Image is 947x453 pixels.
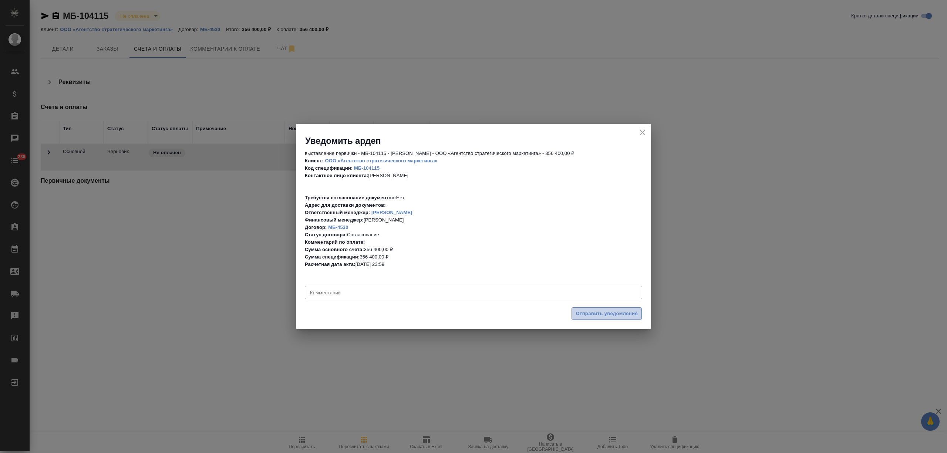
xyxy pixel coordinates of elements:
[305,217,364,223] b: Финансовый менеджер:
[637,127,648,138] button: close
[305,202,386,208] b: Адрес для доставки документов:
[305,165,353,171] b: Код спецификации:
[572,307,642,320] button: Отправить уведомление
[305,195,396,200] b: Требуется согласование документов:
[305,254,360,260] b: Сумма спецификации:
[305,157,642,268] p: [PERSON_NAME] Нет [PERSON_NAME] Согласование 356 400,00 ₽ 356 400,00 ₽ [DATE] 23:59
[305,261,355,267] b: Расчетная дата акта:
[576,310,638,318] span: Отправить уведомление
[305,210,370,215] b: Ответственный менеджер:
[305,150,642,157] p: выставление первички - МБ-104115 - [PERSON_NAME] - ООО «Агентство стратегического маркетинга» - 3...
[354,165,380,171] a: МБ-104115
[305,173,368,178] b: Контактное лицо клиента:
[305,158,324,163] b: Клиент:
[328,224,348,230] a: МБ-4530
[305,135,651,147] h2: Уведомить ардеп
[325,158,438,163] a: ООО «Агентство стратегического маркетинга»
[305,232,347,237] b: Статус договора:
[305,224,327,230] b: Договор:
[305,239,365,245] b: Комментарий по оплате:
[305,247,364,252] b: Сумма основного счета:
[371,210,412,215] a: [PERSON_NAME]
